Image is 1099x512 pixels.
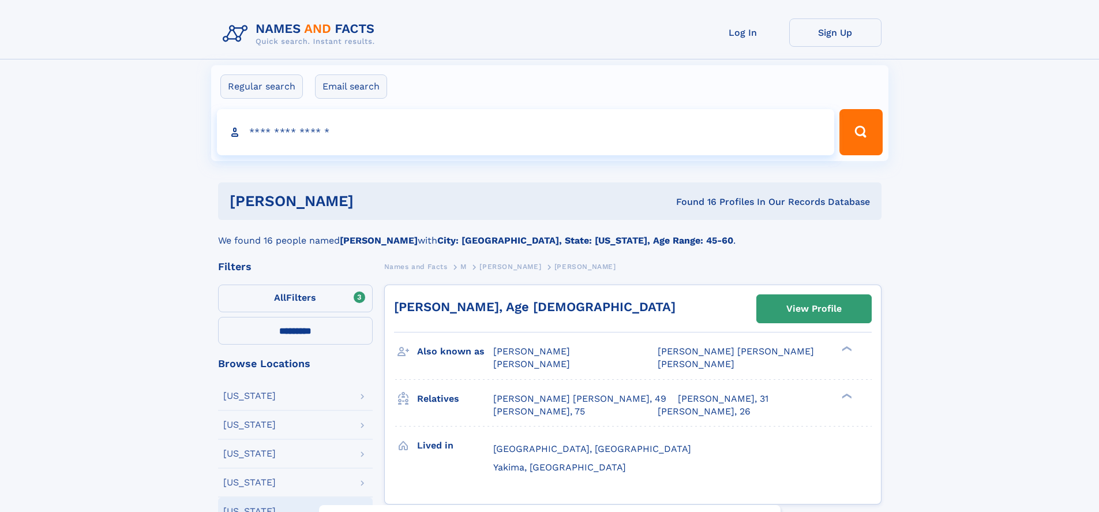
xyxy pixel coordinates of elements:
[493,346,570,357] span: [PERSON_NAME]
[384,259,448,274] a: Names and Facts
[757,295,871,323] a: View Profile
[460,263,467,271] span: M
[417,436,493,455] h3: Lived in
[493,462,626,473] span: Yakima, [GEOGRAPHIC_DATA]
[437,235,733,246] b: City: [GEOGRAPHIC_DATA], State: [US_STATE], Age Range: 45-60
[223,391,276,401] div: [US_STATE]
[417,342,493,361] h3: Also known as
[218,358,373,369] div: Browse Locations
[217,109,835,155] input: search input
[554,263,616,271] span: [PERSON_NAME]
[220,74,303,99] label: Regular search
[230,194,515,208] h1: [PERSON_NAME]
[839,392,853,399] div: ❯
[839,109,882,155] button: Search Button
[493,358,570,369] span: [PERSON_NAME]
[460,259,467,274] a: M
[658,358,734,369] span: [PERSON_NAME]
[479,259,541,274] a: [PERSON_NAME]
[340,235,418,246] b: [PERSON_NAME]
[394,300,676,314] a: [PERSON_NAME], Age [DEMOGRAPHIC_DATA]
[218,18,384,50] img: Logo Names and Facts
[678,393,768,405] a: [PERSON_NAME], 31
[223,449,276,458] div: [US_STATE]
[658,346,814,357] span: [PERSON_NAME] [PERSON_NAME]
[479,263,541,271] span: [PERSON_NAME]
[417,389,493,409] h3: Relatives
[697,18,789,47] a: Log In
[493,393,666,405] a: [PERSON_NAME] [PERSON_NAME], 49
[839,345,853,353] div: ❯
[223,420,276,429] div: [US_STATE]
[315,74,387,99] label: Email search
[218,261,373,272] div: Filters
[493,405,585,418] a: [PERSON_NAME], 75
[223,478,276,487] div: [US_STATE]
[789,18,882,47] a: Sign Up
[218,285,373,312] label: Filters
[515,196,870,208] div: Found 16 Profiles In Our Records Database
[786,296,842,322] div: View Profile
[493,443,691,454] span: [GEOGRAPHIC_DATA], [GEOGRAPHIC_DATA]
[274,292,286,303] span: All
[218,220,882,248] div: We found 16 people named with .
[658,405,751,418] a: [PERSON_NAME], 26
